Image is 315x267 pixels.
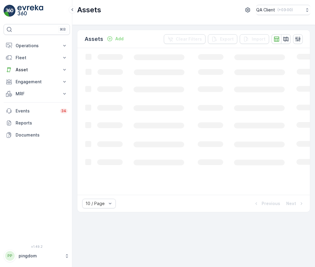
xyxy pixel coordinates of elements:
[220,36,234,42] p: Export
[16,132,67,138] p: Documents
[17,5,43,17] img: logo_light-DOdMpM7g.png
[4,117,70,129] a: Reports
[4,88,70,100] button: MRF
[286,200,305,207] button: Next
[164,34,205,44] button: Clear Filters
[16,120,67,126] p: Reports
[4,52,70,64] button: Fleet
[60,27,66,32] p: ⌘B
[61,109,66,113] p: 34
[240,34,269,44] button: Import
[208,34,237,44] button: Export
[16,55,58,61] p: Fleet
[19,253,61,259] p: pingdom
[286,201,296,207] p: Next
[256,7,275,13] p: QA Client
[4,105,70,117] a: Events34
[4,5,16,17] img: logo
[256,5,310,15] button: QA Client(+03:00)
[16,43,58,49] p: Operations
[4,245,70,248] span: v 1.49.2
[115,36,124,42] p: Add
[252,36,265,42] p: Import
[85,35,103,43] p: Assets
[4,40,70,52] button: Operations
[16,79,58,85] p: Engagement
[4,250,70,262] button: PPpingdom
[253,200,281,207] button: Previous
[16,91,58,97] p: MRF
[5,251,15,261] div: PP
[4,129,70,141] a: Documents
[262,201,280,207] p: Previous
[4,64,70,76] button: Asset
[277,8,293,12] p: ( +03:00 )
[4,76,70,88] button: Engagement
[104,35,126,42] button: Add
[176,36,202,42] p: Clear Filters
[16,67,58,73] p: Asset
[77,5,101,15] p: Assets
[16,108,56,114] p: Events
